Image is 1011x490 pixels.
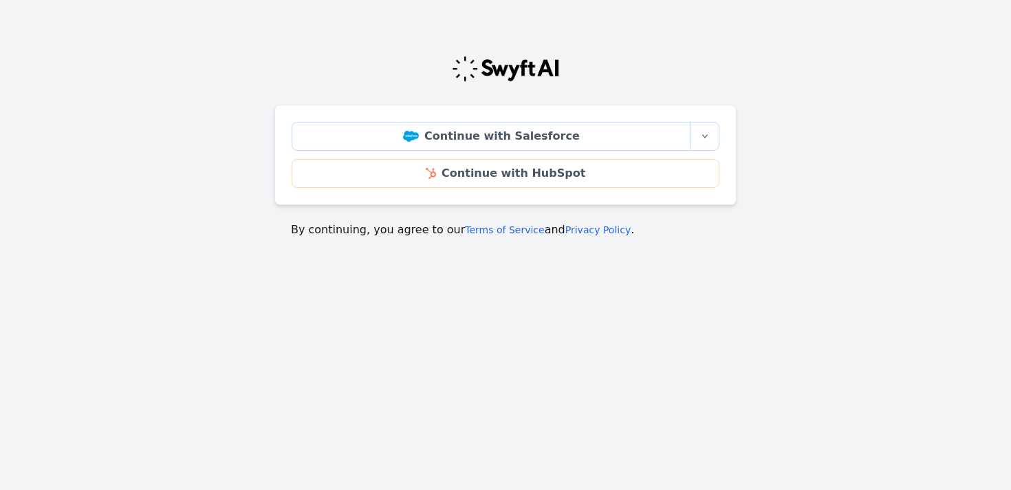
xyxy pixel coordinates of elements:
img: Swyft Logo [451,55,560,83]
a: Continue with Salesforce [292,122,691,151]
img: HubSpot [426,168,436,179]
a: Continue with HubSpot [292,159,719,188]
a: Terms of Service [465,224,544,235]
a: Privacy Policy [565,224,631,235]
img: Salesforce [403,131,419,142]
p: By continuing, you agree to our and . [291,222,720,238]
